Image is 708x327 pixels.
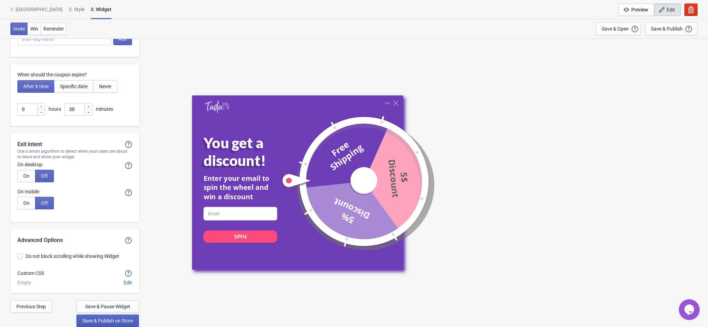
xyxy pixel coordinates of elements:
div: Quit [385,101,390,105]
label: On mobile: [17,188,40,195]
button: Save & Publish on Store [76,315,139,327]
button: Specific date [54,80,93,93]
span: On [23,200,30,206]
span: Save & Pause Widget [85,304,130,309]
span: Edit [124,280,132,285]
div: 2 . Style [69,6,84,18]
input: your-tag-name [17,33,111,45]
span: Invite [13,26,25,32]
button: Edit [121,276,135,289]
span: Previous Step [16,304,46,309]
button: Invite [10,23,28,35]
div: Save & Open [602,26,629,32]
button: After X time [17,80,55,93]
div: 1. [GEOGRAPHIC_DATA] [10,6,63,18]
a: Tada Shopify App - Exit Intent, Spin to Win Popups, Newsletter Discount Gift Game [205,100,229,114]
span: Add [118,36,127,42]
div: Enter your email to spin the wheel and win a discount [204,174,277,201]
button: Off [35,170,54,182]
div: Custom CSS [17,270,44,277]
div: 3. Widget [91,6,112,19]
span: Edit [667,7,675,12]
input: Email [204,207,277,220]
span: Reminder [43,26,64,32]
span: Save & Publish on Store [82,318,133,324]
button: Never [93,80,117,93]
button: Add [113,33,132,45]
button: Win [27,23,41,35]
div: Save & Publish [651,26,683,32]
p: When should the coupon expire? [17,71,132,78]
span: On [23,173,30,179]
div: Exit intent [10,140,139,149]
img: Tada Shopify App - Exit Intent, Spin to Win Popups, Newsletter Discount Gift Game [205,100,229,113]
button: Off [35,197,54,209]
iframe: chat widget [679,299,701,320]
button: Save & Open [596,22,641,35]
div: SPIN [234,233,246,240]
span: Off [41,173,48,179]
div: Advanced Options [17,236,63,244]
div: Use a smart algorithm to detect when your users are about to leave and show your widget. [10,149,139,160]
div: You get a discount! [204,134,292,169]
span: Specific date [60,84,88,89]
span: minutes [96,106,113,112]
span: hours [49,106,61,112]
button: Save & Publish [645,22,698,35]
div: Empty [17,280,31,286]
button: Previous Step [10,300,52,313]
span: Win [30,26,38,32]
span: Do not block scrolling while showing Widget [26,253,119,260]
button: Edit [654,3,681,16]
button: Preview [618,3,654,16]
button: Save & Pause Widget [76,300,139,313]
span: Off [41,200,48,206]
button: On [17,197,35,209]
span: Never [99,84,112,89]
button: Reminder [41,23,67,35]
button: On [17,170,35,182]
span: After X time [23,84,49,89]
label: On desktop: [17,161,43,168]
span: Preview [631,7,648,12]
